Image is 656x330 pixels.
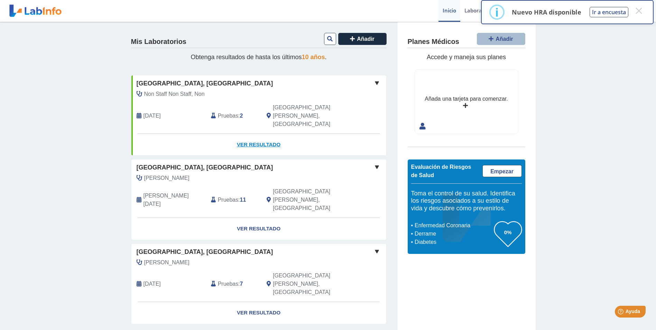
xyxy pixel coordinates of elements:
[144,280,161,288] span: 2023-03-10
[490,168,514,174] span: Empezar
[338,33,387,45] button: Añadir
[427,54,506,61] span: Accede y maneja sus planes
[496,36,513,42] span: Añadir
[131,38,186,46] h4: Mis Laboratorios
[494,228,522,237] h3: 0%
[413,230,494,238] li: Derrame
[408,38,459,46] h4: Planes Médicos
[240,113,243,119] b: 2
[411,190,522,212] h5: Toma el control de su salud. Identifica los riesgos asociados a su estilo de vida y descubre cómo...
[413,238,494,246] li: Diabetes
[144,90,205,98] span: Non Staff Non Staff, Non
[206,272,261,296] div: :
[273,103,349,128] span: San Juan, PR
[425,95,508,103] div: Añada una tarjeta para comenzar.
[131,134,386,156] a: Ver Resultado
[594,303,648,322] iframe: Help widget launcher
[411,164,471,178] span: Evaluación de Riesgos de Salud
[273,187,349,212] span: San Juan, PR
[206,103,261,128] div: :
[218,196,238,204] span: Pruebas
[144,112,161,120] span: 2025-08-28
[191,54,326,61] span: Obtenga resultados de hasta los últimos .
[137,247,273,257] span: [GEOGRAPHIC_DATA], [GEOGRAPHIC_DATA]
[512,8,581,16] p: Nuevo HRA disponible
[413,221,494,230] li: Enfermedad Coronaria
[357,36,375,42] span: Añadir
[131,218,386,240] a: Ver Resultado
[144,258,190,267] span: Gonzalez Rodriguez, Omayra
[240,281,243,287] b: 7
[144,174,190,182] span: Gonzalez Rodriguez, Omayra
[137,163,273,172] span: [GEOGRAPHIC_DATA], [GEOGRAPHIC_DATA]
[302,54,325,61] span: 10 años
[218,112,238,120] span: Pruebas
[482,165,522,177] a: Empezar
[495,6,499,18] div: i
[218,280,238,288] span: Pruebas
[240,197,246,203] b: 11
[144,192,206,208] span: 2024-01-29
[477,33,525,45] button: Añadir
[206,187,261,212] div: :
[131,302,386,324] a: Ver Resultado
[273,272,349,296] span: San Juan, PR
[137,79,273,88] span: [GEOGRAPHIC_DATA], [GEOGRAPHIC_DATA]
[632,4,645,17] button: Close this dialog
[590,7,628,17] button: Ir a encuesta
